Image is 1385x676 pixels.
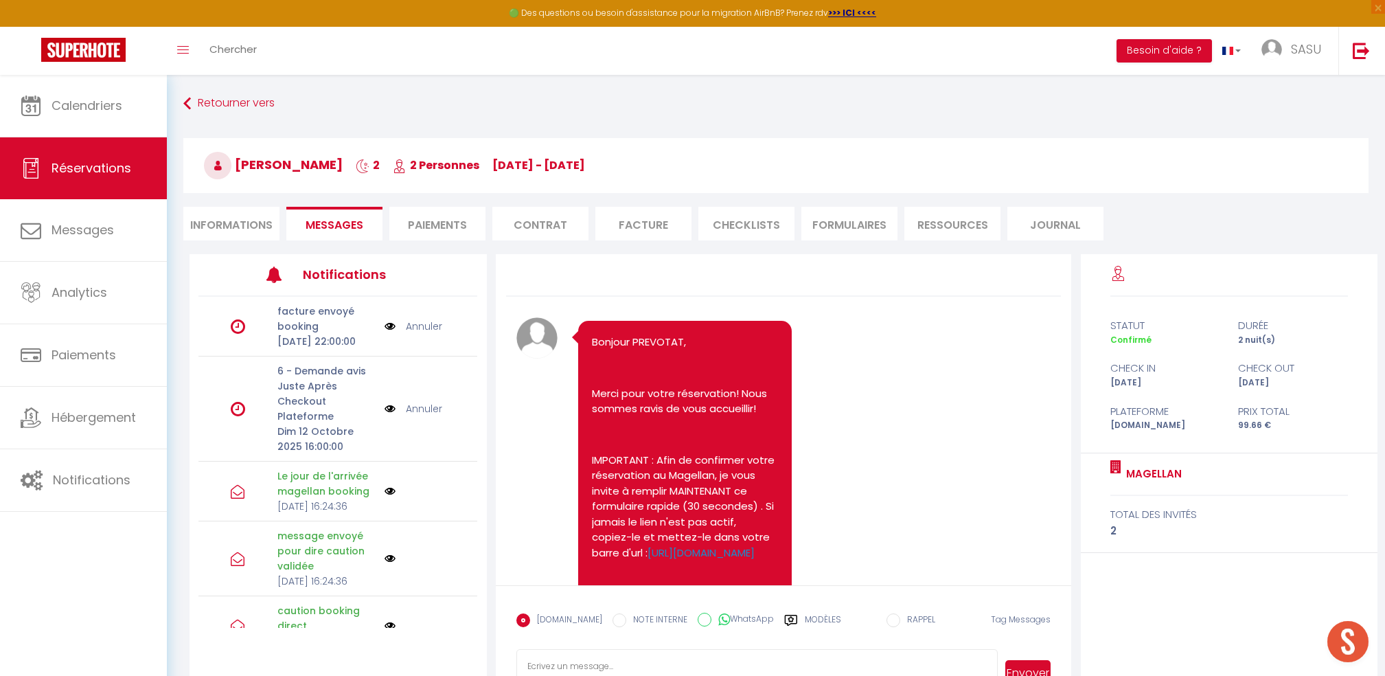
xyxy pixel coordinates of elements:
[277,424,376,454] p: Dim 12 Octobre 2025 16:00:00
[51,221,114,238] span: Messages
[385,319,396,334] img: NO IMAGE
[51,284,107,301] span: Analytics
[277,528,376,574] p: message envoyé pour dire caution validée
[1229,317,1357,334] div: durée
[1117,39,1212,63] button: Besoin d'aide ?
[389,207,485,240] li: Paiements
[828,7,876,19] a: >>> ICI <<<<
[595,207,691,240] li: Facture
[900,613,935,629] label: RAPPEL
[1229,360,1357,376] div: check out
[1110,334,1152,346] span: Confirmé
[1110,523,1348,539] div: 2
[516,317,558,359] img: avatar.png
[277,334,376,349] p: [DATE] 22:00:00
[51,346,116,363] span: Paiements
[356,157,380,173] span: 2
[204,156,343,173] span: [PERSON_NAME]
[53,471,130,488] span: Notifications
[277,499,376,514] p: [DATE] 16:24:36
[592,386,779,417] p: Merci pour votre réservation! Nous sommes ravis de vous accueillir!
[406,319,442,334] a: Annuler
[277,304,376,334] p: facture envoyé booking
[51,409,136,426] span: Hébergement
[385,401,396,416] img: NO IMAGE
[41,38,126,62] img: Super Booking
[801,207,897,240] li: FORMULAIRES
[385,553,396,564] img: NO IMAGE
[1101,360,1229,376] div: check in
[1229,334,1357,347] div: 2 nuit(s)
[277,574,376,589] p: [DATE] 16:24:36
[277,363,376,424] p: 6 - Demande avis Juste Après Checkout Plateforme
[1007,207,1103,240] li: Journal
[1121,466,1182,482] a: Magellan
[199,27,267,75] a: Chercher
[385,486,396,497] img: NO IMAGE
[183,207,279,240] li: Informations
[1110,506,1348,523] div: total des invités
[183,91,1369,116] a: Retourner vers
[209,42,257,56] span: Chercher
[306,217,363,233] span: Messages
[51,159,131,177] span: Réservations
[592,335,779,350] p: Bonjour PREVOTAT,
[1291,41,1321,58] span: SASU
[711,613,774,628] label: WhatsApp
[991,613,1051,625] span: Tag Messages
[904,207,1000,240] li: Ressources
[1101,376,1229,390] div: [DATE]
[1101,419,1229,432] div: [DOMAIN_NAME]
[1101,403,1229,420] div: Plateforme
[492,207,588,240] li: Contrat
[1251,27,1338,75] a: ... SASU
[1229,403,1357,420] div: Prix total
[393,157,479,173] span: 2 Personnes
[277,469,376,499] p: Le jour de l'arrivée magellan booking
[492,157,585,173] span: [DATE] - [DATE]
[805,613,841,638] label: Modèles
[51,97,122,114] span: Calendriers
[648,545,755,560] a: [URL][DOMAIN_NAME]
[626,613,687,629] label: NOTE INTERNE
[303,259,419,290] h3: Notifications
[592,453,779,561] p: IMPORTANT : Afin de confirmer votre réservation au Magellan, je vous invite à remplir MAINTENANT ...
[277,603,376,633] p: caution booking direct
[530,613,602,629] label: [DOMAIN_NAME]
[1229,376,1357,390] div: [DATE]
[1261,39,1282,60] img: ...
[1101,317,1229,334] div: statut
[406,401,442,416] a: Annuler
[698,207,794,240] li: CHECKLISTS
[1327,621,1369,662] div: Ouvrir le chat
[1229,419,1357,432] div: 99.66 €
[1353,42,1370,59] img: logout
[385,620,396,631] img: NO IMAGE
